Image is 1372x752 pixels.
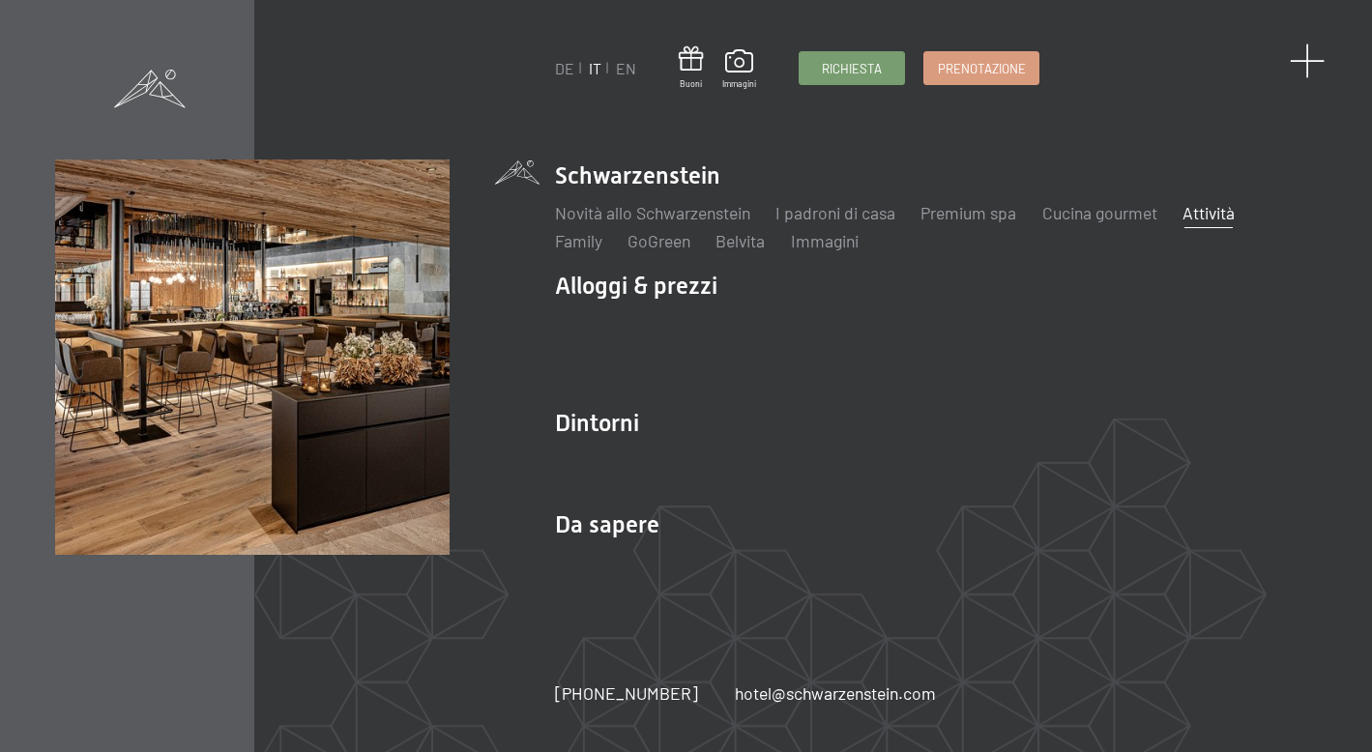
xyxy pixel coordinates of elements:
[555,59,574,77] a: DE
[1182,202,1235,223] a: Attività
[589,59,601,77] a: IT
[1042,202,1157,223] a: Cucina gourmet
[938,60,1026,77] span: Prenotazione
[800,52,904,84] a: Richiesta
[920,202,1016,223] a: Premium spa
[791,230,859,251] a: Immagini
[775,202,895,223] a: I padroni di casa
[555,230,602,251] a: Family
[822,60,882,77] span: Richiesta
[555,202,750,223] a: Novità allo Schwarzenstein
[924,52,1037,84] a: Prenotazione
[616,59,636,77] a: EN
[628,230,690,251] a: GoGreen
[555,681,698,706] a: [PHONE_NUMBER]
[715,230,765,251] a: Belvita
[679,78,704,90] span: Buoni
[722,78,756,90] span: Immagini
[679,46,704,90] a: Buoni
[722,49,756,90] a: Immagini
[735,681,936,706] a: hotel@schwarzenstein.com
[555,682,698,704] span: [PHONE_NUMBER]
